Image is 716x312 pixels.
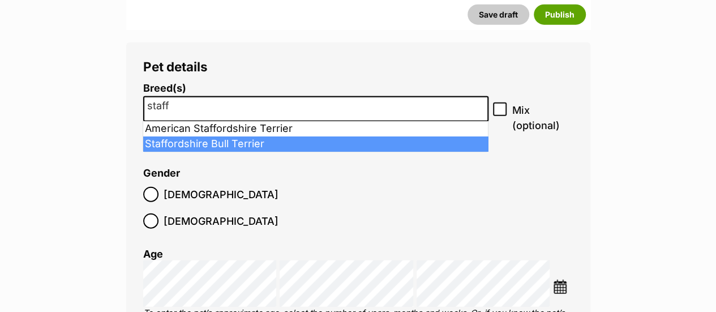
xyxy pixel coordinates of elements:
span: Mix (optional) [512,102,573,133]
label: Gender [143,168,180,179]
button: Publish [534,4,586,24]
span: Pet details [143,59,208,74]
li: American Staffordshire Terrier [143,121,488,136]
li: Staffordshire Bull Terrier [143,136,488,152]
img: ... [553,280,567,294]
label: Age [143,248,163,260]
button: Save draft [468,4,529,24]
label: Breed(s) [143,83,489,95]
span: [DEMOGRAPHIC_DATA] [164,187,278,202]
li: Breed display preview [143,83,489,153]
span: [DEMOGRAPHIC_DATA] [164,213,278,229]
